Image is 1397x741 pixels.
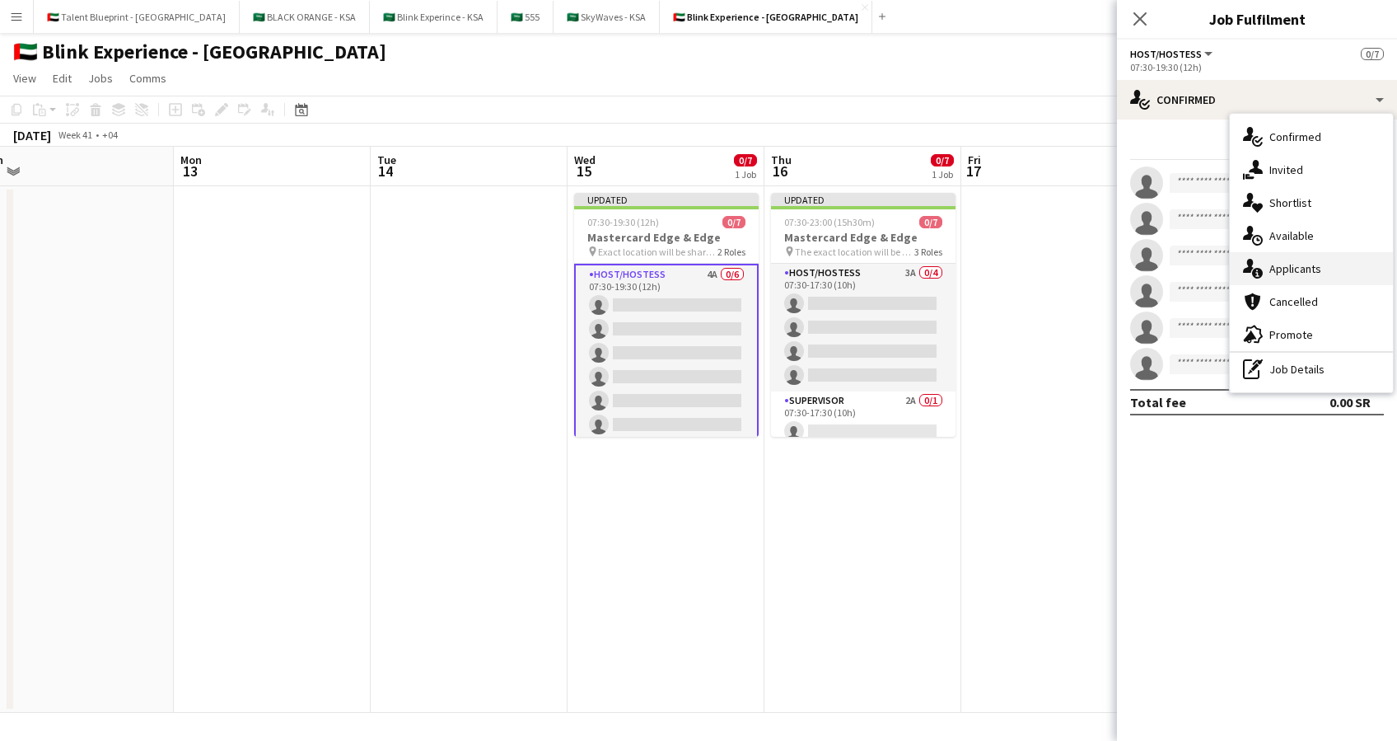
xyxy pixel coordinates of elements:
[734,154,757,166] span: 0/7
[53,71,72,86] span: Edit
[574,152,596,167] span: Wed
[178,162,202,181] span: 13
[1117,8,1397,30] h3: Job Fulfilment
[660,1,872,33] button: 🇦🇪 Blink Experience - [GEOGRAPHIC_DATA]
[914,246,942,258] span: 3 Roles
[1130,48,1215,60] button: Host/Hostess
[377,152,396,167] span: Tue
[574,193,759,437] app-job-card: Updated07:30-19:30 (12h)0/7Mastercard Edge & Edge Exact location will be shared later2 RolesHost/...
[1269,195,1311,210] span: Shortlist
[574,193,759,206] div: Updated
[46,68,78,89] a: Edit
[554,1,660,33] button: 🇸🇦 SkyWaves - KSA
[771,264,955,392] app-card-role: Host/Hostess3A0/407:30-17:30 (10h)
[370,1,498,33] button: 🇸🇦 Blink Experince - KSA
[965,162,981,181] span: 17
[735,168,756,181] div: 1 Job
[1269,129,1321,144] span: Confirmed
[1130,48,1202,60] span: Host/Hostess
[784,216,875,228] span: 07:30-23:00 (15h30m)
[1269,327,1313,342] span: Promote
[574,230,759,245] h3: Mastercard Edge & Edge
[240,1,370,33] button: 🇸🇦 BLACK ORANGE - KSA
[771,193,955,206] div: Updated
[180,152,202,167] span: Mon
[931,154,954,166] span: 0/7
[82,68,119,89] a: Jobs
[1269,294,1318,309] span: Cancelled
[795,246,914,258] span: The exact location will be shared later
[722,216,745,228] span: 0/7
[572,162,596,181] span: 15
[769,162,792,181] span: 16
[1230,353,1393,386] div: Job Details
[129,71,166,86] span: Comms
[34,1,240,33] button: 🇦🇪 Talent Blueprint - [GEOGRAPHIC_DATA]
[1117,80,1397,120] div: Confirmed
[771,230,955,245] h3: Mastercard Edge & Edge
[919,216,942,228] span: 0/7
[587,216,659,228] span: 07:30-19:30 (12h)
[102,129,118,141] div: +04
[598,246,717,258] span: Exact location will be shared later
[13,40,386,64] h1: 🇦🇪 Blink Experience - [GEOGRAPHIC_DATA]
[1269,228,1314,243] span: Available
[1269,261,1321,276] span: Applicants
[968,152,981,167] span: Fri
[717,246,745,258] span: 2 Roles
[1130,394,1186,410] div: Total fee
[13,71,36,86] span: View
[1130,61,1384,73] div: 07:30-19:30 (12h)
[375,162,396,181] span: 14
[771,392,955,448] app-card-role: Supervisor2A0/107:30-17:30 (10h)
[1329,394,1371,410] div: 0.00 SR
[771,193,955,437] app-job-card: Updated07:30-23:00 (15h30m)0/7Mastercard Edge & Edge The exact location will be shared later3 Rol...
[574,264,759,443] app-card-role: Host/Hostess4A0/607:30-19:30 (12h)
[123,68,173,89] a: Comms
[13,127,51,143] div: [DATE]
[498,1,554,33] button: 🇸🇦 555
[7,68,43,89] a: View
[932,168,953,181] div: 1 Job
[54,129,96,141] span: Week 41
[1269,162,1303,177] span: Invited
[1361,48,1384,60] span: 0/7
[771,152,792,167] span: Thu
[88,71,113,86] span: Jobs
